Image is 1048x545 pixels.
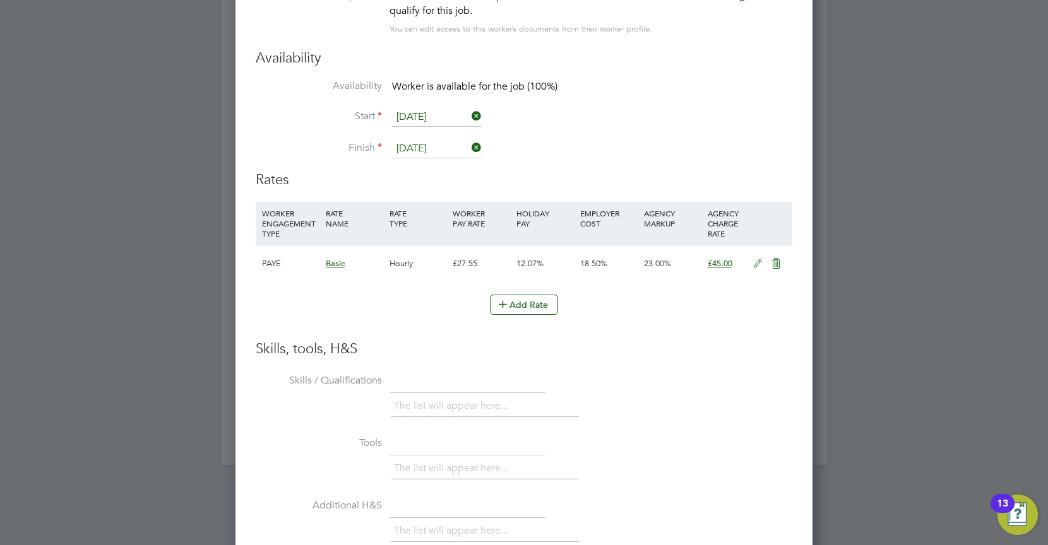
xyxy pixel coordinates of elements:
div: EMPLOYER COST [577,202,641,235]
div: Hourly [386,245,450,282]
div: You can edit access to this worker’s documents from their worker profile. [390,21,652,37]
span: 18.50% [580,258,607,269]
div: 13 [997,503,1008,520]
h3: Skills, tools, H&S [256,340,792,358]
input: Select one [392,139,482,158]
div: AGENCY CHARGE RATE [705,202,747,245]
span: 23.00% [644,258,671,269]
span: Worker is available for the job (100%) [392,80,557,93]
div: AGENCY MARKUP [641,202,705,235]
label: Additional H&S [256,499,382,512]
li: The list will appear here... [394,397,513,414]
label: Start [256,110,382,123]
input: Select one [392,108,482,127]
h3: Rates [256,171,792,189]
div: £27.55 [450,245,513,282]
label: Availability [256,79,382,93]
li: The list will appear here... [394,522,513,539]
span: 12.07% [516,258,544,269]
h3: Availability [256,49,792,67]
label: Tools [256,437,382,450]
div: WORKER ENGAGEMENT TYPE [259,202,323,245]
div: HOLIDAY PAY [513,202,577,235]
label: Finish [256,141,382,155]
span: Basic [326,258,345,269]
div: RATE NAME [323,202,386,235]
label: Skills / Qualifications [256,374,382,387]
div: WORKER PAY RATE [450,202,513,235]
button: Add Rate [490,295,558,315]
span: £45.00 [708,258,732,269]
button: Open Resource Center, 13 new notifications [997,495,1038,535]
li: The list will appear here... [394,460,513,477]
div: PAYE [259,245,323,282]
div: RATE TYPE [386,202,450,235]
